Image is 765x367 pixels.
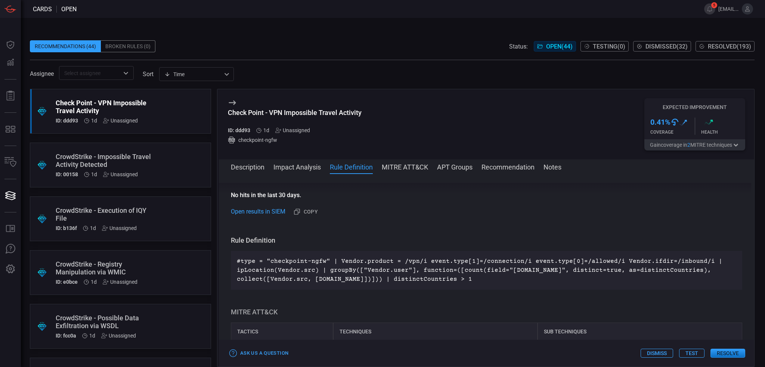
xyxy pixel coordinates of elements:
[61,6,77,13] span: open
[650,130,695,135] div: Coverage
[696,41,755,52] button: Resolved(193)
[56,153,157,168] div: CrowdStrike - Impossible Travel Activity Detected
[633,41,691,52] button: Dismissed(32)
[538,323,742,340] div: Sub Techniques
[546,43,573,50] span: Open ( 44 )
[56,279,78,285] h5: ID: e0bce
[1,240,19,258] button: Ask Us A Question
[231,323,333,340] div: Tactics
[1,260,19,278] button: Preferences
[645,43,688,50] span: Dismissed ( 32 )
[30,40,101,52] div: Recommendations (44)
[56,314,157,330] div: CrowdStrike - Possible Data Exfiltration via WSDL
[102,225,137,231] div: Unassigned
[90,225,96,231] span: Aug 10, 2025 12:24 AM
[56,118,78,124] h5: ID: ddd93
[103,171,138,177] div: Unassigned
[101,40,155,52] div: Broken Rules (0)
[228,127,250,133] h5: ID: ddd93
[1,87,19,105] button: Reports
[231,192,301,199] strong: No hits in the last 30 days.
[56,225,77,231] h5: ID: b136f
[650,118,670,127] h3: 0.41 %
[580,41,629,52] button: Testing(0)
[143,71,154,78] label: sort
[121,68,131,78] button: Open
[273,162,321,171] button: Impact Analysis
[711,2,717,8] span: 5
[679,349,704,358] button: Test
[103,118,138,124] div: Unassigned
[704,3,715,15] button: 5
[1,120,19,138] button: MITRE - Detection Posture
[275,127,310,133] div: Unassigned
[593,43,625,50] span: Testing ( 0 )
[228,109,362,116] div: Check Point - VPN Impossible Travel Activity
[708,43,751,50] span: Resolved ( 193 )
[231,207,285,216] a: Open results in SIEM
[101,333,136,339] div: Unassigned
[543,162,561,171] button: Notes
[701,130,746,135] div: Health
[56,260,157,276] div: CrowdStrike - Registry Manipulation via WMIC
[481,162,535,171] button: Recommendation
[56,206,157,222] div: CrowdStrike - Execution of IQY File
[382,162,428,171] button: MITRE ATT&CK
[231,308,742,317] h3: MITRE ATT&CK
[687,142,690,148] span: 2
[91,171,97,177] span: Aug 10, 2025 12:24 AM
[30,70,54,77] span: Assignee
[231,162,264,171] button: Description
[330,162,373,171] button: Rule Definition
[263,127,269,133] span: Aug 10, 2025 12:24 AM
[437,162,473,171] button: APT Groups
[534,41,576,52] button: Open(44)
[1,54,19,72] button: Detections
[718,6,739,12] span: [EMAIL_ADDRESS][DOMAIN_NAME]
[61,68,119,78] input: Select assignee
[56,333,76,339] h5: ID: fcc0a
[644,139,745,150] button: Gaincoverage in2MITRE techniques
[710,349,745,358] button: Resolve
[1,153,19,171] button: Inventory
[641,349,673,358] button: Dismiss
[1,187,19,205] button: Cards
[103,279,137,285] div: Unassigned
[56,171,78,177] h5: ID: 00158
[1,220,19,238] button: Rule Catalog
[291,206,321,218] button: Copy
[228,136,362,144] div: checkpoint-ngfw
[228,348,290,359] button: Ask Us a Question
[231,236,742,245] h3: Rule Definition
[644,104,745,110] h5: Expected Improvement
[89,333,95,339] span: Aug 10, 2025 12:24 AM
[1,36,19,54] button: Dashboard
[164,71,222,78] div: Time
[509,43,528,50] span: Status:
[91,279,97,285] span: Aug 10, 2025 12:24 AM
[91,118,97,124] span: Aug 10, 2025 12:24 AM
[56,99,157,115] div: Check Point - VPN Impossible Travel Activity
[33,6,52,13] span: Cards
[333,323,538,340] div: Techniques
[237,257,736,284] p: #type = "checkpoint-ngfw" | Vendor.product = /vpn/i event.type[1]=/connection/i event.type[0]=/al...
